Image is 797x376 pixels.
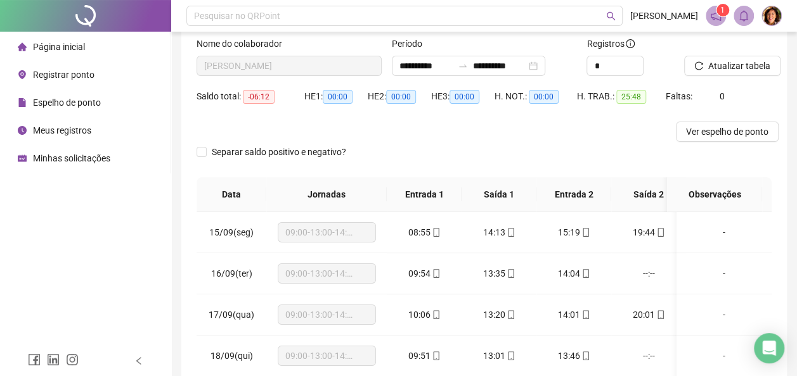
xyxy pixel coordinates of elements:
div: 09:51 [397,349,451,363]
span: facebook [28,353,41,366]
img: 76498 [762,6,781,25]
div: 15:19 [547,225,601,239]
span: 17/09(qua) [209,310,254,320]
span: mobile [580,310,590,319]
span: schedule [18,154,27,163]
div: 14:04 [547,266,601,280]
span: file [18,98,27,107]
th: Jornadas [266,177,387,212]
th: Entrada 2 [536,177,611,212]
span: Meus registros [33,125,91,135]
div: Saldo total: [197,89,304,104]
span: 00:00 [323,90,353,104]
span: Ver espelho de ponto [686,125,768,139]
span: instagram [66,353,79,366]
span: MARTA HELGA FREIRE LOPES [204,56,374,75]
span: mobile [505,351,515,360]
div: 09:54 [397,266,451,280]
th: Saída 2 [611,177,686,212]
span: Página inicial [33,42,85,52]
div: 08:55 [397,225,451,239]
span: Minhas solicitações [33,153,110,163]
div: 14:13 [472,225,526,239]
div: H. NOT.: [495,89,577,104]
span: [PERSON_NAME] [630,9,698,23]
span: swap-right [458,61,468,71]
span: mobile [431,310,441,319]
div: 14:01 [547,308,601,322]
span: info-circle [626,39,635,48]
th: Entrada 1 [387,177,462,212]
span: mobile [505,269,515,278]
span: 00:00 [529,90,559,104]
div: 19:44 [621,225,676,239]
span: mobile [580,351,590,360]
div: 20:01 [621,308,676,322]
label: Nome do colaborador [197,37,290,51]
span: 09:00-13:00-14:00-18:00 [285,305,368,324]
label: Período [392,37,431,51]
span: Faltas: [666,91,694,101]
span: 00:00 [450,90,479,104]
th: Saída 1 [462,177,536,212]
span: mobile [655,310,665,319]
th: Data [197,177,266,212]
span: to [458,61,468,71]
span: reload [694,61,703,70]
span: 09:00-13:00-14:00-18:00 [285,223,368,242]
div: - [687,349,761,363]
span: bell [738,10,749,22]
span: linkedin [47,353,60,366]
span: mobile [505,228,515,237]
span: mobile [505,310,515,319]
span: mobile [580,228,590,237]
div: 10:06 [397,308,451,322]
span: mobile [431,269,441,278]
div: --:-- [621,266,676,280]
span: Espelho de ponto [33,97,101,108]
span: mobile [580,269,590,278]
span: left [134,356,143,365]
span: 09:00-13:00-14:00-18:00 [285,264,368,283]
span: home [18,42,27,51]
span: Observações [677,187,752,201]
span: -06:12 [243,90,275,104]
div: - [687,225,761,239]
button: Atualizar tabela [684,56,781,76]
div: HE 2: [368,89,431,104]
span: environment [18,70,27,79]
span: 1 [720,6,725,15]
span: 0 [720,91,725,101]
span: 09:00-13:00-14:00-18:00 [285,346,368,365]
div: Open Intercom Messenger [754,333,784,363]
span: 18/09(qui) [211,351,253,361]
div: H. TRAB.: [577,89,666,104]
span: 15/09(seg) [209,227,254,237]
sup: 1 [716,4,729,16]
span: notification [710,10,722,22]
span: Atualizar tabela [708,59,770,73]
span: clock-circle [18,126,27,135]
span: mobile [431,351,441,360]
div: 13:01 [472,349,526,363]
span: 25:48 [616,90,646,104]
div: --:-- [621,349,676,363]
div: HE 1: [304,89,368,104]
span: 16/09(ter) [211,268,252,279]
span: search [606,11,616,21]
div: - [687,266,761,280]
div: 13:46 [547,349,601,363]
div: 13:20 [472,308,526,322]
div: - [687,308,761,322]
span: Separar saldo positivo e negativo? [207,145,351,159]
span: 00:00 [386,90,416,104]
span: mobile [655,228,665,237]
span: mobile [431,228,441,237]
span: Registrar ponto [33,70,94,80]
span: Registros [586,37,635,51]
div: HE 3: [431,89,495,104]
button: Ver espelho de ponto [676,122,779,142]
th: Observações [667,177,762,212]
div: 13:35 [472,266,526,280]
